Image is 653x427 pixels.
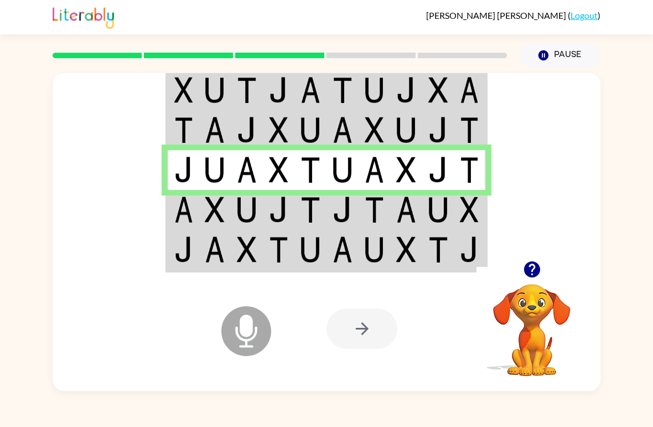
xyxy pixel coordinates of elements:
[237,157,257,183] img: a
[300,117,320,143] img: u
[237,236,257,263] img: x
[426,10,568,20] span: [PERSON_NAME] [PERSON_NAME]
[174,197,193,223] img: a
[476,267,587,378] video: Your browser must support playing .mp4 files to use Literably. Please try using another browser.
[460,117,479,143] img: t
[428,117,448,143] img: j
[174,117,193,143] img: t
[174,157,193,183] img: j
[300,236,320,263] img: u
[460,236,479,263] img: j
[426,10,600,20] div: ( )
[205,197,225,223] img: x
[300,197,320,223] img: t
[365,157,385,183] img: a
[53,4,114,29] img: Literably
[428,236,448,263] img: t
[333,77,353,103] img: t
[205,236,225,263] img: a
[269,117,289,143] img: x
[300,77,320,103] img: a
[520,43,600,68] button: Pause
[460,157,479,183] img: t
[365,77,385,103] img: u
[428,197,448,223] img: u
[396,157,416,183] img: x
[428,157,448,183] img: j
[174,236,193,263] img: j
[205,117,225,143] img: a
[333,117,353,143] img: a
[571,10,598,20] a: Logout
[269,157,289,183] img: x
[205,77,225,103] img: u
[237,117,257,143] img: j
[269,197,289,223] img: j
[269,77,289,103] img: j
[460,197,479,223] img: x
[205,157,225,183] img: u
[237,197,257,223] img: u
[396,197,416,223] img: a
[333,157,353,183] img: u
[300,157,320,183] img: t
[365,236,385,263] img: u
[365,117,385,143] img: x
[396,117,416,143] img: u
[333,236,353,263] img: a
[428,77,448,103] img: x
[460,77,479,103] img: a
[333,197,353,223] img: j
[269,236,289,263] img: t
[365,197,385,223] img: t
[396,236,416,263] img: x
[237,77,257,103] img: t
[396,77,416,103] img: j
[174,77,193,103] img: x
